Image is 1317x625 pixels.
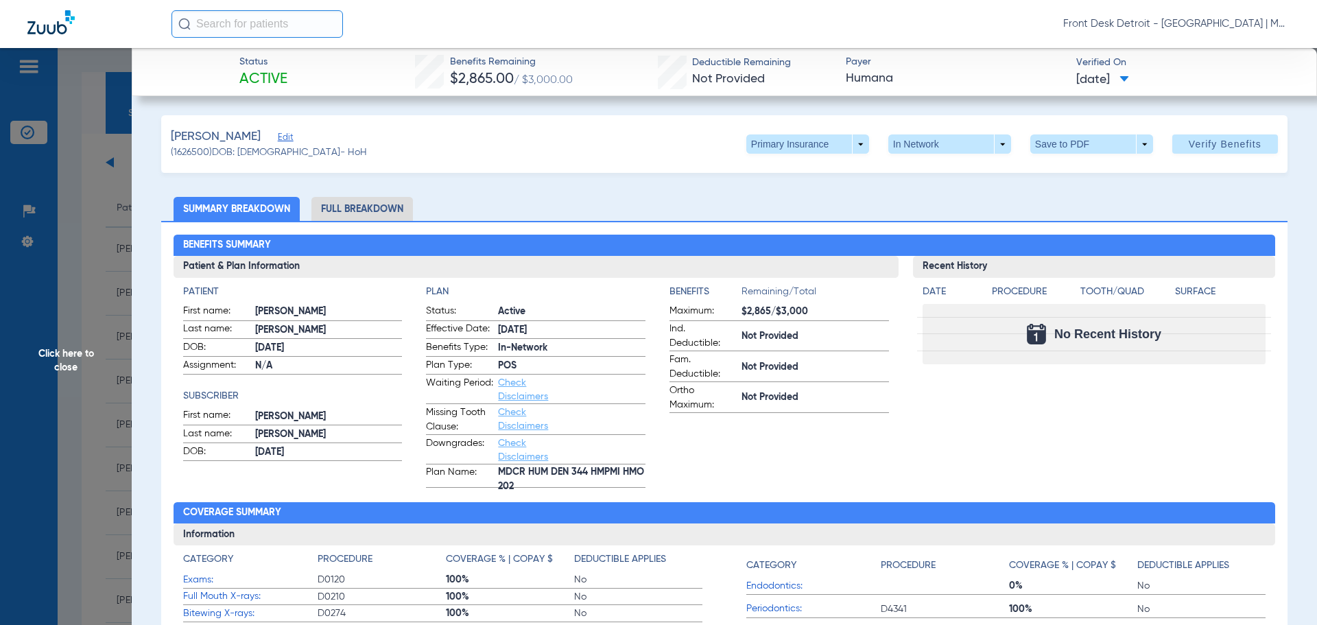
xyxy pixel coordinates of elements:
span: 100% [446,606,574,620]
app-breakdown-title: Coverage % | Copay $ [446,552,574,571]
span: No [1137,602,1266,616]
span: Ortho Maximum: [669,384,737,412]
app-breakdown-title: Tooth/Quad [1080,285,1171,304]
span: Waiting Period: [426,376,493,403]
span: 100% [446,590,574,604]
span: Fam. Deductible: [669,353,737,381]
app-breakdown-title: Deductible Applies [1137,552,1266,578]
img: Calendar [1027,324,1046,344]
h4: Patient [183,285,403,299]
span: $2,865/$3,000 [741,305,889,319]
span: (1626500) DOB: [DEMOGRAPHIC_DATA] - HoH [171,145,367,160]
span: Front Desk Detroit - [GEOGRAPHIC_DATA] | My Community Dental Centers [1063,17,1290,31]
span: Benefits Type: [426,340,493,357]
span: First name: [183,304,250,320]
li: Summary Breakdown [174,197,300,221]
img: Zuub Logo [27,10,75,34]
span: No [574,573,702,587]
span: First name: [183,408,250,425]
app-breakdown-title: Category [746,552,881,578]
app-breakdown-title: Deductible Applies [574,552,702,571]
span: No [574,606,702,620]
span: Periodontics: [746,602,881,616]
h3: Patient & Plan Information [174,256,899,278]
h3: Information [174,523,1276,545]
a: Check Disclaimers [498,408,548,431]
span: [PERSON_NAME] [255,410,403,424]
span: Ind. Deductible: [669,322,737,351]
span: Effective Date: [426,322,493,338]
span: POS [498,359,645,373]
span: Verify Benefits [1189,139,1261,150]
app-breakdown-title: Benefits [669,285,741,304]
span: / $3,000.00 [514,75,573,86]
span: Full Mouth X-rays: [183,589,318,604]
span: Plan Type: [426,358,493,375]
app-breakdown-title: Procedure [992,285,1076,304]
h4: Plan [426,285,645,299]
li: Full Breakdown [311,197,413,221]
h4: Coverage % | Copay $ [1009,558,1116,573]
span: Assignment: [183,358,250,375]
h3: Recent History [913,256,1276,278]
h4: Benefits [669,285,741,299]
span: Active [498,305,645,319]
span: In-Network [498,341,645,355]
span: Not Provided [692,73,765,85]
span: D0274 [318,606,446,620]
h4: Subscriber [183,389,403,403]
span: No Recent History [1054,327,1161,341]
span: [DATE] [498,323,645,338]
span: 100% [446,573,574,587]
span: D0210 [318,590,446,604]
app-breakdown-title: Date [923,285,980,304]
button: Save to PDF [1030,134,1153,154]
span: Exams: [183,573,318,587]
span: [PERSON_NAME] [255,323,403,338]
span: Last name: [183,427,250,443]
h2: Benefits Summary [174,235,1276,257]
span: $2,865.00 [450,72,514,86]
button: Primary Insurance [746,134,869,154]
span: Payer [846,55,1065,69]
span: Downgrades: [426,436,493,464]
input: Search for patients [171,10,343,38]
span: Benefits Remaining [450,55,573,69]
h4: Tooth/Quad [1080,285,1171,299]
span: N/A [255,359,403,373]
span: Remaining/Total [741,285,889,304]
a: Check Disclaimers [498,438,548,462]
span: Not Provided [741,360,889,375]
span: Verified On [1076,56,1295,70]
span: [DATE] [1076,71,1129,89]
span: [PERSON_NAME] [171,128,261,145]
button: Verify Benefits [1172,134,1278,154]
h4: Date [923,285,980,299]
img: Search Icon [178,18,191,30]
app-breakdown-title: Surface [1175,285,1266,304]
span: Not Provided [741,390,889,405]
span: Status: [426,304,493,320]
span: Maximum: [669,304,737,320]
h4: Procedure [992,285,1076,299]
span: D4341 [881,602,1009,616]
span: [PERSON_NAME] [255,305,403,319]
h4: Coverage % | Copay $ [446,552,553,567]
span: No [574,590,702,604]
iframe: Chat Widget [1248,559,1317,625]
app-breakdown-title: Procedure [318,552,446,571]
span: Not Provided [741,329,889,344]
span: [DATE] [255,341,403,355]
h4: Category [746,558,796,573]
span: Deductible Remaining [692,56,791,70]
app-breakdown-title: Coverage % | Copay $ [1009,552,1137,578]
span: [PERSON_NAME] [255,427,403,442]
span: No [1137,579,1266,593]
span: DOB: [183,340,250,357]
span: Humana [846,70,1065,87]
h4: Surface [1175,285,1266,299]
span: Active [239,70,287,89]
span: 100% [1009,602,1137,616]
